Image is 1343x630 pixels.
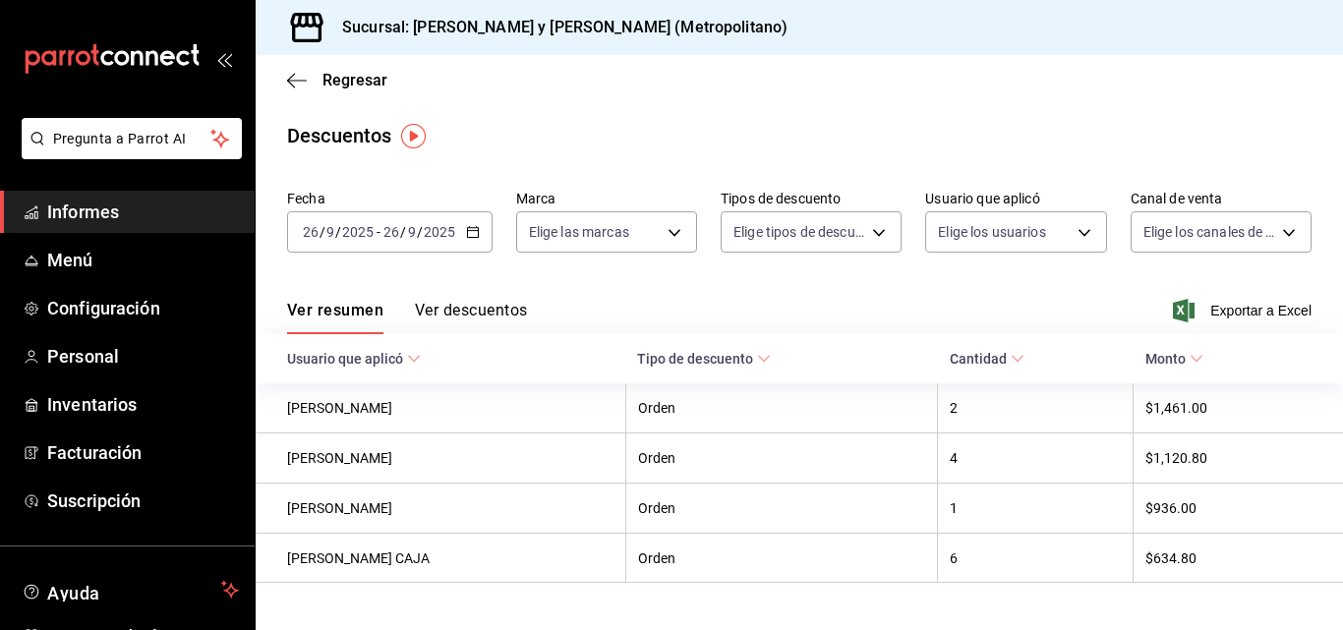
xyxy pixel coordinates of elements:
span: Usuario que aplicó [287,350,421,367]
div: pestañas de navegación [287,300,527,334]
font: Descuentos [287,124,391,147]
input: -- [325,224,335,240]
font: Tipo de descuento [637,352,753,368]
button: Exportar a Excel [1177,299,1312,322]
font: Sucursal: [PERSON_NAME] y [PERSON_NAME] (Metropolitano) [342,18,788,36]
font: [PERSON_NAME] [287,401,392,417]
font: $1,461.00 [1145,401,1207,417]
font: 6 [950,550,958,566]
font: [PERSON_NAME] [287,451,392,467]
font: Elige tipos de descuento [733,224,883,240]
font: Facturación [47,442,142,463]
font: 1 [950,501,958,517]
input: -- [382,224,400,240]
font: [PERSON_NAME] CAJA [287,550,430,566]
font: Ver resumen [287,301,383,319]
font: 2 [950,401,958,417]
font: / [417,224,423,240]
font: / [335,224,341,240]
font: [PERSON_NAME] [287,501,392,517]
font: Cantidad [950,352,1007,368]
font: Marca [516,191,556,206]
font: Canal de venta [1131,191,1223,206]
font: Orden [638,451,675,467]
font: Usuario que aplicó [287,352,403,368]
a: Pregunta a Parrot AI [14,143,242,163]
button: Regresar [287,71,387,89]
font: Personal [47,346,119,367]
font: $936.00 [1145,501,1197,517]
span: Cantidad [950,350,1024,367]
font: Pregunta a Parrot AI [53,131,187,146]
font: 4 [950,451,958,467]
font: / [400,224,406,240]
font: $634.80 [1145,550,1197,566]
font: Usuario que aplicó [925,191,1039,206]
font: Ayuda [47,583,100,603]
font: Orden [638,501,675,517]
button: abrir_cajón_menú [216,51,232,67]
font: Orden [638,550,675,566]
font: Elige los usuarios [938,224,1045,240]
font: $1,120.80 [1145,451,1207,467]
input: -- [407,224,417,240]
font: Menú [47,250,93,270]
font: Monto [1145,352,1186,368]
font: Orden [638,401,675,417]
font: - [377,224,380,240]
span: Monto [1145,350,1203,367]
input: ---- [423,224,456,240]
font: Elige los canales de venta [1143,224,1301,240]
font: / [320,224,325,240]
font: Regresar [322,71,387,89]
font: Tipos de descuento [721,191,841,206]
font: Ver descuentos [415,301,527,319]
font: Inventarios [47,394,137,415]
font: Suscripción [47,490,141,511]
font: Exportar a Excel [1210,303,1312,318]
img: Marcador de información sobre herramientas [401,124,426,148]
input: ---- [341,224,375,240]
button: Pregunta a Parrot AI [22,118,242,159]
font: Informes [47,201,119,222]
span: Tipo de descuento [637,350,771,367]
font: Fecha [287,191,325,206]
font: Configuración [47,298,160,318]
font: Elige las marcas [529,224,629,240]
input: -- [302,224,320,240]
